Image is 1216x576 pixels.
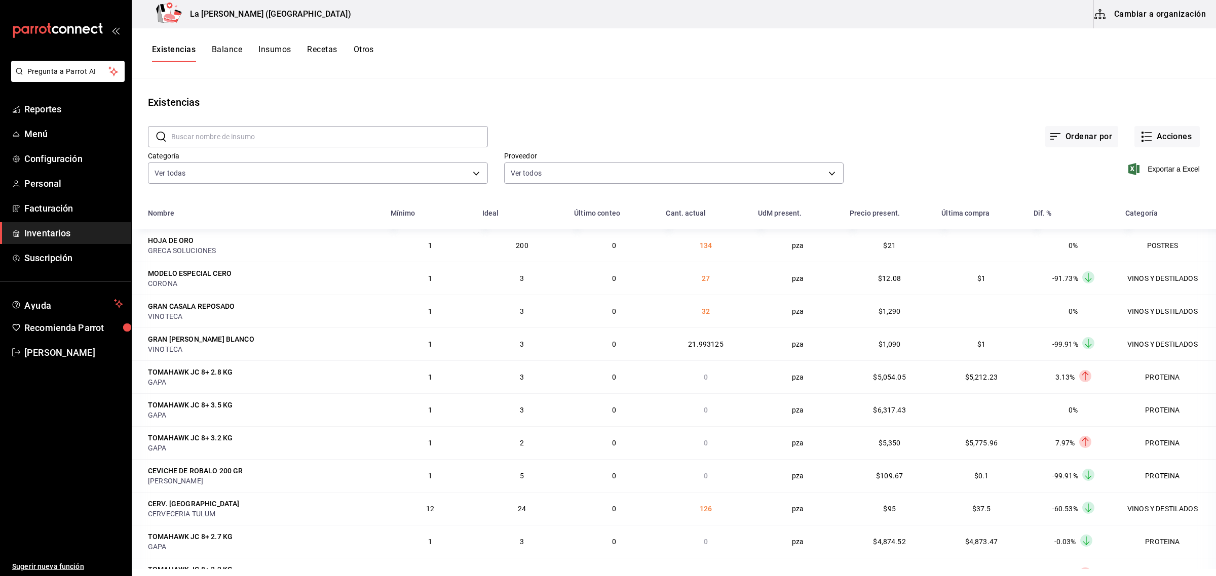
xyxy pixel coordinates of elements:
span: $5,775.96 [965,439,998,447]
td: pza [752,393,844,426]
span: Ayuda [24,298,110,310]
span: [PERSON_NAME] [24,346,123,359]
td: pza [752,492,844,525]
td: pza [752,426,844,459]
span: $12.08 [878,274,901,282]
span: -60.53% [1052,505,1078,513]
span: 1 [428,241,432,250]
span: -99.91% [1052,472,1078,480]
h3: La [PERSON_NAME] ([GEOGRAPHIC_DATA]) [182,8,351,20]
span: 1 [428,439,432,447]
span: Pregunta a Parrot AI [27,66,109,77]
td: VINOS Y DESTILADOS [1119,295,1216,327]
td: PROTEINA [1119,459,1216,492]
div: CORONA [148,278,378,289]
div: GAPA [148,542,378,552]
span: 0 [612,439,616,447]
td: VINOS Y DESTILADOS [1119,492,1216,525]
span: -0.03% [1054,538,1076,546]
button: Ordenar por [1045,126,1118,147]
span: Personal [24,177,123,190]
span: 0 [704,373,708,381]
span: $1 [977,274,985,282]
div: Categoría [1125,209,1158,217]
span: Facturación [24,201,123,215]
span: Ver todos [511,168,542,178]
span: 1 [428,373,432,381]
div: CEVICHE DE ROBALO 200 GR [148,466,243,476]
span: $5,212.23 [965,373,998,381]
label: Categoría [148,152,488,159]
span: $4,874.52 [873,538,905,546]
span: 3.13% [1055,373,1075,381]
td: POSTRES [1119,229,1216,262]
button: Recetas [307,45,337,62]
div: Cant. actual [666,209,706,217]
td: VINOS Y DESTILADOS [1119,262,1216,295]
span: 0% [1069,241,1078,250]
span: $1,290 [879,307,901,315]
div: HOJA DE ORO [148,235,194,245]
td: PROTEINA [1119,393,1216,426]
div: GRAN CASALA REPOSADO [148,301,235,311]
span: -99.91% [1052,340,1078,348]
span: Inventarios [24,226,123,240]
span: 126 [700,505,712,513]
span: 3 [520,406,524,414]
span: Menú [24,127,123,141]
span: 0 [612,505,616,513]
span: 0 [612,274,616,282]
div: UdM present. [758,209,802,217]
td: VINOS Y DESTILADOS [1119,327,1216,360]
span: $37.5 [972,505,991,513]
span: 1 [428,340,432,348]
div: VINOTECA [148,311,378,321]
button: Pregunta a Parrot AI [11,61,125,82]
span: $1 [977,340,985,348]
td: pza [752,525,844,558]
span: 1 [428,472,432,480]
div: CERV. [GEOGRAPHIC_DATA] [148,499,239,509]
td: pza [752,295,844,327]
span: $4,873.47 [965,538,998,546]
div: CERVECERIA TULUM [148,509,378,519]
span: 1 [428,406,432,414]
button: Existencias [152,45,196,62]
span: Recomienda Parrot [24,321,123,335]
button: open_drawer_menu [111,26,120,34]
span: 200 [516,241,528,250]
span: 0% [1069,406,1078,414]
div: TOMAHAWK JC 8+ 2.2 KG [148,564,233,574]
span: 1 [428,538,432,546]
span: Exportar a Excel [1130,163,1200,175]
div: MODELO ESPECIAL CERO [148,268,232,278]
span: 134 [700,241,712,250]
span: 24 [518,505,526,513]
span: 5 [520,472,524,480]
div: navigation tabs [152,45,374,62]
div: GRECA SOLUCIONES [148,245,378,256]
span: $1,090 [879,340,901,348]
span: Suscripción [24,251,123,265]
span: 0 [612,340,616,348]
span: $5,054.05 [873,373,905,381]
div: TOMAHAWK JC 8+ 2.8 KG [148,367,233,377]
a: Pregunta a Parrot AI [7,73,125,84]
span: 0 [612,373,616,381]
span: 1 [428,307,432,315]
div: Última compra [941,209,990,217]
span: 0 [612,307,616,315]
div: Existencias [148,95,200,110]
span: -91.73% [1052,274,1078,282]
span: Sugerir nueva función [12,561,123,572]
button: Insumos [258,45,291,62]
span: $95 [883,505,895,513]
div: TOMAHAWK JC 8+ 3.5 KG [148,400,233,410]
span: Reportes [24,102,123,116]
div: TOMAHAWK JC 8+ 2.7 KG [148,531,233,542]
div: GAPA [148,377,378,387]
td: PROTEINA [1119,426,1216,459]
div: Ideal [482,209,499,217]
span: 12 [426,505,434,513]
td: pza [752,459,844,492]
